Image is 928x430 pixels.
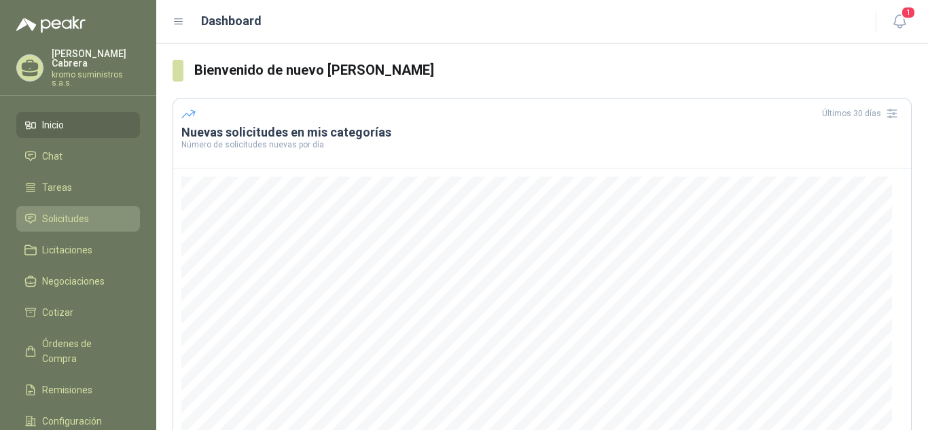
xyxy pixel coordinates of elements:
[181,141,903,149] p: Número de solicitudes nuevas por día
[42,336,127,366] span: Órdenes de Compra
[42,180,72,195] span: Tareas
[16,268,140,294] a: Negociaciones
[42,305,73,320] span: Cotizar
[16,16,86,33] img: Logo peakr
[52,71,140,87] p: kromo suministros s.a.s.
[16,300,140,325] a: Cotizar
[42,274,105,289] span: Negociaciones
[181,124,903,141] h3: Nuevas solicitudes en mis categorías
[887,10,912,34] button: 1
[42,382,92,397] span: Remisiones
[16,237,140,263] a: Licitaciones
[16,377,140,403] a: Remisiones
[194,60,912,81] h3: Bienvenido de nuevo [PERSON_NAME]
[16,331,140,372] a: Órdenes de Compra
[42,414,102,429] span: Configuración
[901,6,916,19] span: 1
[16,206,140,232] a: Solicitudes
[16,175,140,200] a: Tareas
[42,243,92,257] span: Licitaciones
[52,49,140,68] p: [PERSON_NAME] Cabrera
[16,112,140,138] a: Inicio
[201,12,262,31] h1: Dashboard
[42,149,63,164] span: Chat
[42,211,89,226] span: Solicitudes
[42,118,64,132] span: Inicio
[16,143,140,169] a: Chat
[822,103,903,124] div: Últimos 30 días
